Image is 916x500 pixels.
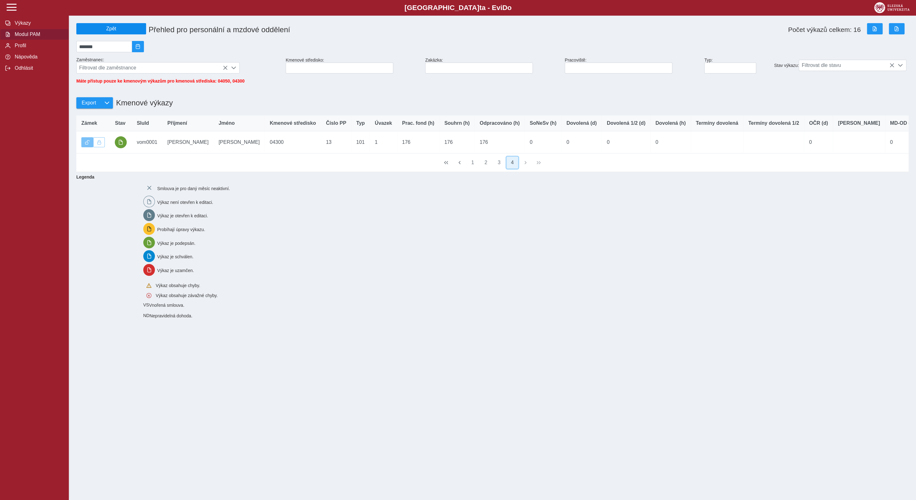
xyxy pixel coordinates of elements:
[13,54,64,60] span: Nápověda
[157,268,194,273] span: Výkaz je uzamčen.
[157,240,195,245] span: Výkaz je podepsán.
[74,172,906,182] b: Legenda
[270,120,316,126] span: Kmenové středisko
[402,120,434,126] span: Prac. fond (h)
[214,131,265,154] td: [PERSON_NAME]
[444,120,470,126] span: Souhrn (h)
[480,120,520,126] span: Odpracováno (h)
[157,254,193,259] span: Výkaz je schválen.
[809,120,828,126] span: OČR (d)
[13,65,64,71] span: Odhlásit
[561,131,602,154] td: 0
[566,120,597,126] span: Dovolená (d)
[375,120,392,126] span: Úvazek
[157,186,230,191] span: Smlouva je pro daný měsíc neaktivní.
[157,227,205,232] span: Probíhají úpravy výkazu.
[351,131,370,154] td: 101
[479,4,481,12] span: t
[74,55,283,76] div: Zaměstnanec:
[321,131,351,154] td: 13
[525,131,561,154] td: 0
[132,41,144,52] button: 2025/09
[607,120,645,126] span: Dovolená 1/2 (d)
[562,55,702,76] div: Pracoviště:
[132,131,162,154] td: vom0001
[799,60,894,71] span: Filtrovat dle stavu
[467,157,479,169] button: 1
[156,293,218,298] span: Výkaz obsahuje závažné chyby.
[804,131,833,154] td: 0
[650,131,691,154] td: 0
[137,120,149,126] span: SluId
[13,32,64,37] span: Modul PAM
[370,131,397,154] td: 1
[838,120,880,126] span: [PERSON_NAME]
[115,136,127,148] button: podepsáno
[162,131,214,154] td: [PERSON_NAME]
[480,157,492,169] button: 2
[506,157,518,169] button: 4
[150,313,192,318] span: Nepravidelná dohoda.
[157,213,208,218] span: Výkaz je otevřen k editaci.
[13,43,64,48] span: Profil
[156,283,200,288] span: Výkaz obsahuje chyby.
[81,120,97,126] span: Zámek
[493,157,505,169] button: 3
[146,23,565,37] h1: Přehled pro personální a mzdové oddělení
[143,302,149,307] span: Smlouva vnořená do kmene
[397,131,439,154] td: 176
[265,131,321,154] td: 04300
[76,78,245,83] span: Máte přístup pouze ke kmenovým výkazům pro kmenová střediska: 04050, 04300
[19,4,897,12] b: [GEOGRAPHIC_DATA] a - Evi
[867,23,883,34] button: Export do Excelu
[79,26,143,32] span: Zpět
[283,55,423,76] div: Kmenové středisko:
[356,120,365,126] span: Typ
[76,23,146,34] button: Zpět
[748,120,799,126] span: Termíny dovolená 1/2
[115,120,125,126] span: Stav
[890,120,915,126] span: MD-OD (d)
[143,313,150,318] span: Smlouva vnořená do kmene
[82,100,96,106] span: Export
[76,97,101,109] button: Export
[77,63,228,73] span: Filtrovat dle zaměstnance
[696,120,738,126] span: Termíny dovolená
[602,131,650,154] td: 0
[157,199,213,205] span: Výkaz není otevřen k editaci.
[530,120,556,126] span: SoNeSv (h)
[423,55,562,76] div: Zakázka:
[475,131,525,154] td: 176
[326,120,346,126] span: Číslo PP
[874,2,909,13] img: logo_web_su.png
[167,120,187,126] span: Příjmení
[219,120,235,126] span: Jméno
[771,57,911,73] div: Stav výkazu:
[81,137,93,147] button: Výkaz je odemčen.
[149,303,184,308] span: Vnořená smlouva.
[655,120,686,126] span: Dovolená (h)
[93,137,105,147] button: Uzamknout lze pouze výkaz, který je podepsán a schválen.
[113,95,173,110] h1: Kmenové výkazy
[507,4,512,12] span: o
[502,4,507,12] span: D
[702,55,771,76] div: Typ:
[788,26,861,33] span: Počet výkazů celkem: 16
[13,20,64,26] span: Výkazy
[889,23,904,34] button: Export do PDF
[439,131,475,154] td: 176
